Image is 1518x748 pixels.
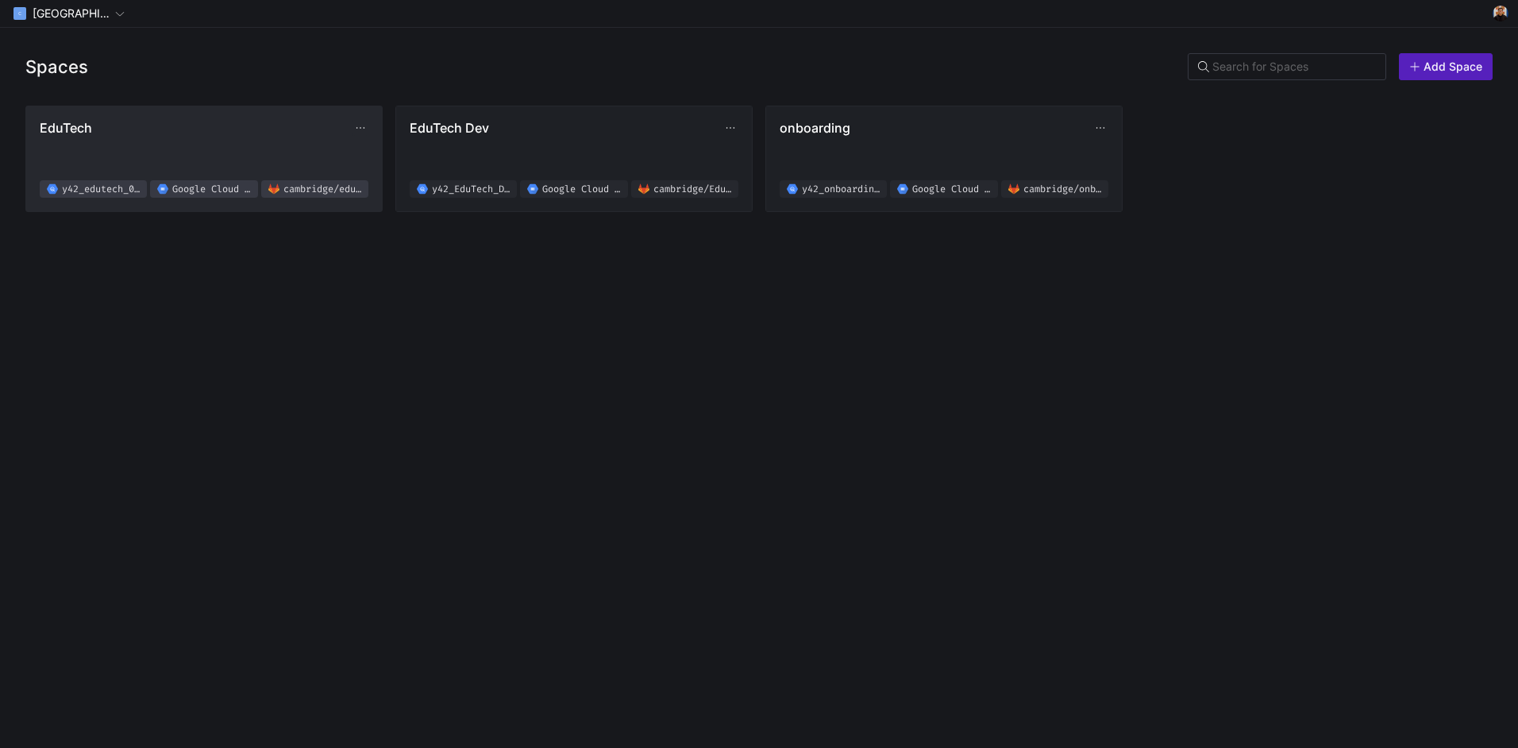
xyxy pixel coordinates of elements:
[1023,184,1105,195] span: cambridge/onboarding
[1001,180,1108,198] a: cambridge/onboarding
[40,180,147,198] a: y42_edutech_02f619b8d4e94d2ab8830fef0a38a076
[766,106,1122,211] button: onboardingy42_onboarding_8d9382a10c89441bb85d3a89f1cd8ac3Google Cloud Storagecambridge/onboarding
[890,180,997,198] a: Google Cloud Storage
[1212,60,1376,73] input: Search for Spaces
[1424,60,1482,73] span: Add Space
[33,7,112,20] span: [GEOGRAPHIC_DATA]
[283,184,365,195] span: cambridge/edutech
[410,180,517,198] a: y42_EduTech_Dev_89ca761bca3e42ff8406d0961e85785d_c4ddbefb
[6,3,132,24] button: C[GEOGRAPHIC_DATA]
[542,184,624,195] span: Google Cloud Storage
[396,106,752,211] button: EduTech Devy42_EduTech_Dev_89ca761bca3e42ff8406d0961e85785d_c4ddbefbGoogle Cloud Storagecambridge...
[26,106,382,211] button: EduTechy42_edutech_02f619b8d4e94d2ab8830fef0a38a076Google Cloud Storagecambridge/edutech
[520,180,627,198] a: Google Cloud Storage
[780,120,1092,136] span: onboarding
[802,184,884,195] span: y42_onboarding_8d9382a10c89441bb85d3a89f1cd8ac3
[631,180,738,198] a: cambridge/EduTech_Dev
[172,184,254,195] span: Google Cloud Storage
[40,120,353,136] span: EduTech
[261,180,368,198] a: cambridge/edutech
[1399,53,1493,80] button: Add Space
[25,56,88,77] h3: Spaces
[432,184,514,195] span: y42_EduTech_Dev_89ca761bca3e42ff8406d0961e85785d_c4ddbefb
[410,120,722,136] span: EduTech Dev
[62,184,144,195] span: y42_edutech_02f619b8d4e94d2ab8830fef0a38a076
[653,184,735,195] span: cambridge/EduTech_Dev
[780,180,887,198] a: y42_onboarding_8d9382a10c89441bb85d3a89f1cd8ac3
[13,7,26,20] div: C
[912,184,994,195] span: Google Cloud Storage
[150,180,257,198] a: Google Cloud Storage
